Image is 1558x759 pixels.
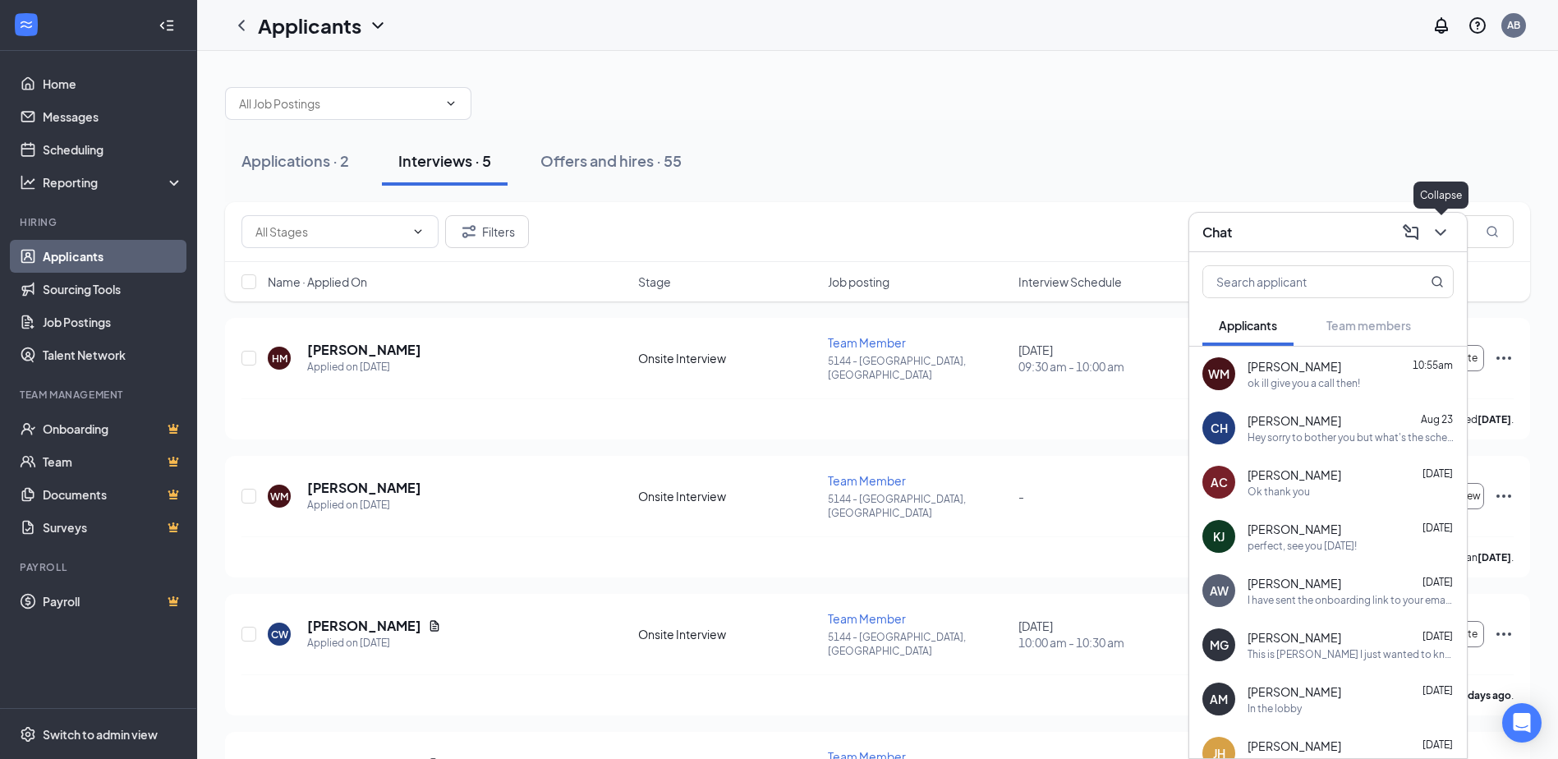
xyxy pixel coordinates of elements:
div: Applied on [DATE] [307,635,441,651]
div: AM [1210,691,1228,707]
a: OnboardingCrown [43,412,183,445]
div: ok ill give you a call then! [1248,376,1360,390]
span: Job posting [828,274,889,290]
a: Scheduling [43,133,183,166]
div: Onsite Interview [638,350,818,366]
div: AC [1211,474,1228,490]
span: [PERSON_NAME] [1248,629,1341,646]
a: Home [43,67,183,100]
div: [DATE] [1018,342,1198,375]
h5: [PERSON_NAME] [307,341,421,359]
div: Offers and hires · 55 [540,150,682,171]
svg: ChevronDown [368,16,388,35]
div: Open Intercom Messenger [1502,703,1542,743]
button: ChevronDown [1427,219,1454,246]
span: [DATE] [1422,630,1453,642]
div: Reporting [43,174,184,191]
button: ComposeMessage [1398,219,1424,246]
b: [DATE] [1478,413,1511,425]
div: Applications · 2 [241,150,349,171]
svg: QuestionInfo [1468,16,1487,35]
div: WM [270,490,288,504]
svg: MagnifyingGlass [1486,225,1499,238]
span: Team members [1326,318,1411,333]
button: Filter Filters [445,215,529,248]
p: 5144 - [GEOGRAPHIC_DATA], [GEOGRAPHIC_DATA] [828,630,1008,658]
div: This is [PERSON_NAME] I just wanted to know when I get paid [1248,647,1454,661]
div: Team Management [20,388,180,402]
svg: MagnifyingGlass [1431,275,1444,288]
span: Aug 23 [1421,413,1453,425]
div: Payroll [20,560,180,574]
div: Collapse [1413,182,1468,209]
svg: ChevronDown [411,225,425,238]
span: Team Member [828,335,906,350]
svg: ChevronDown [444,97,457,110]
span: [DATE] [1422,684,1453,697]
a: Sourcing Tools [43,273,183,306]
svg: Document [428,619,441,632]
span: Interview Schedule [1018,274,1122,290]
input: Search applicant [1203,266,1398,297]
div: CH [1211,420,1228,436]
svg: Filter [459,222,479,241]
h3: Chat [1202,223,1232,241]
span: [PERSON_NAME] [1248,683,1341,700]
a: Applicants [43,240,183,273]
svg: WorkstreamLogo [18,16,34,33]
span: [PERSON_NAME] [1248,467,1341,483]
span: 09:30 am - 10:00 am [1018,358,1198,375]
span: [PERSON_NAME] [1248,521,1341,537]
span: - [1018,489,1024,504]
svg: Notifications [1432,16,1451,35]
div: KJ [1213,528,1225,545]
div: Onsite Interview [638,488,818,504]
div: perfect, see you [DATE]! [1248,539,1357,553]
span: Team Member [828,611,906,626]
h1: Applicants [258,11,361,39]
svg: ChevronLeft [232,16,251,35]
div: Applied on [DATE] [307,497,421,513]
span: [DATE] [1422,467,1453,480]
div: HM [272,352,287,366]
span: [DATE] [1422,576,1453,588]
span: 10:55am [1413,359,1453,371]
div: Onsite Interview [638,626,818,642]
div: Interviews · 5 [398,150,491,171]
h5: [PERSON_NAME] [307,479,421,497]
div: WM [1208,366,1229,382]
div: In the lobby [1248,701,1302,715]
div: AB [1507,18,1520,32]
span: [PERSON_NAME] [1248,575,1341,591]
a: TeamCrown [43,445,183,478]
a: PayrollCrown [43,585,183,618]
span: [DATE] [1422,522,1453,534]
svg: ChevronDown [1431,223,1450,242]
a: Job Postings [43,306,183,338]
span: [PERSON_NAME] [1248,738,1341,754]
b: 7 days ago [1460,689,1511,701]
div: Ok thank you [1248,485,1310,499]
div: [DATE] [1018,618,1198,651]
div: Switch to admin view [43,726,158,743]
svg: Ellipses [1494,486,1514,506]
div: Hey sorry to bother you but what's the schedule for the next week [1248,430,1454,444]
p: 5144 - [GEOGRAPHIC_DATA], [GEOGRAPHIC_DATA] [828,354,1008,382]
div: CW [271,628,288,642]
input: All Stages [255,223,405,241]
h5: [PERSON_NAME] [307,617,421,635]
svg: Settings [20,726,36,743]
svg: Ellipses [1494,348,1514,368]
a: SurveysCrown [43,511,183,544]
span: [PERSON_NAME] [1248,412,1341,429]
div: Applied on [DATE] [307,359,421,375]
span: Stage [638,274,671,290]
span: [PERSON_NAME] [1248,358,1341,375]
p: 5144 - [GEOGRAPHIC_DATA], [GEOGRAPHIC_DATA] [828,492,1008,520]
span: 10:00 am - 10:30 am [1018,634,1198,651]
a: DocumentsCrown [43,478,183,511]
span: Applicants [1219,318,1277,333]
svg: ComposeMessage [1401,223,1421,242]
svg: Analysis [20,174,36,191]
